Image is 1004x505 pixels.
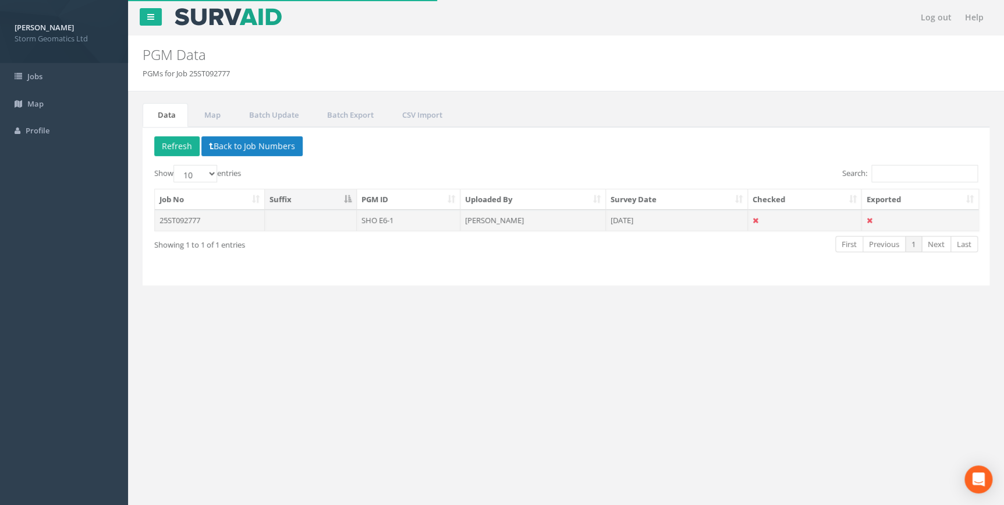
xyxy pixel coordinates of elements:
[265,189,357,210] th: Suffix: activate to sort column descending
[27,98,44,109] span: Map
[863,236,906,253] a: Previous
[155,189,265,210] th: Job No: activate to sort column ascending
[155,210,265,231] td: 25ST092777
[606,210,748,231] td: [DATE]
[15,33,113,44] span: Storm Geomatics Ltd
[189,103,233,127] a: Map
[143,103,188,127] a: Data
[15,19,113,44] a: [PERSON_NAME] Storm Geomatics Ltd
[748,189,862,210] th: Checked: activate to sort column ascending
[234,103,311,127] a: Batch Update
[387,103,455,127] a: CSV Import
[921,236,951,253] a: Next
[460,210,606,231] td: [PERSON_NAME]
[606,189,748,210] th: Survey Date: activate to sort column ascending
[27,71,42,82] span: Jobs
[201,136,303,156] button: Back to Job Numbers
[154,235,487,250] div: Showing 1 to 1 of 1 entries
[154,165,241,182] label: Show entries
[905,236,922,253] a: 1
[26,125,49,136] span: Profile
[964,465,992,493] div: Open Intercom Messenger
[871,165,978,182] input: Search:
[312,103,386,127] a: Batch Export
[357,189,461,210] th: PGM ID: activate to sort column ascending
[357,210,461,231] td: SHO E6-1
[143,68,230,79] li: PGMs for Job 25ST092777
[173,165,217,182] select: Showentries
[835,236,863,253] a: First
[15,22,74,33] strong: [PERSON_NAME]
[861,189,978,210] th: Exported: activate to sort column ascending
[143,47,846,62] h2: PGM Data
[460,189,606,210] th: Uploaded By: activate to sort column ascending
[842,165,978,182] label: Search:
[950,236,978,253] a: Last
[154,136,200,156] button: Refresh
